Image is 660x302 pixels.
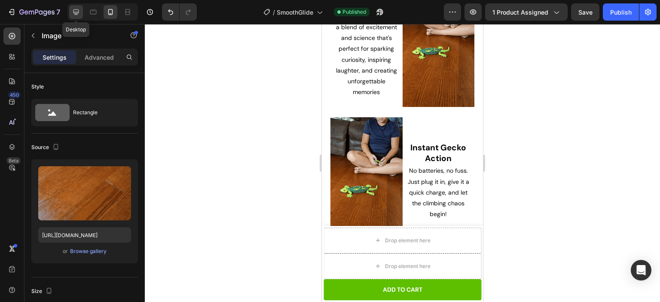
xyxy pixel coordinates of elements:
[70,247,107,255] div: Browse gallery
[603,3,639,21] button: Publish
[42,31,115,41] p: Image
[485,3,568,21] button: 1 product assigned
[43,53,67,62] p: Settings
[273,8,275,17] span: /
[85,53,114,62] p: Advanced
[89,118,144,140] span: Instant Gecko Action
[322,24,483,302] iframe: Design area
[9,93,81,221] img: gempages_576586764982944330-b74c216b-2df8-417f-b59d-a65b49ff8615.webp
[38,227,131,243] input: https://example.com/image.jpg
[571,3,599,21] button: Save
[6,157,21,164] div: Beta
[342,8,366,16] span: Published
[631,260,651,281] div: Open Intercom Messenger
[578,9,593,16] span: Save
[492,8,548,17] span: 1 product assigned
[70,247,107,256] button: Browse gallery
[31,142,61,153] div: Source
[31,286,54,297] div: Size
[277,8,313,17] span: SmoothGlide
[610,8,632,17] div: Publish
[162,3,197,21] div: Undo/Redo
[63,246,68,256] span: or
[8,92,21,98] div: 450
[86,143,147,194] span: No batteries, no fuss. Just plug it in, give it a quick charge, and let the climbing chaos begin!
[38,166,131,220] img: preview-image
[3,3,64,21] button: 7
[73,103,125,122] div: Rectangle
[31,83,44,91] div: Style
[56,7,60,17] p: 7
